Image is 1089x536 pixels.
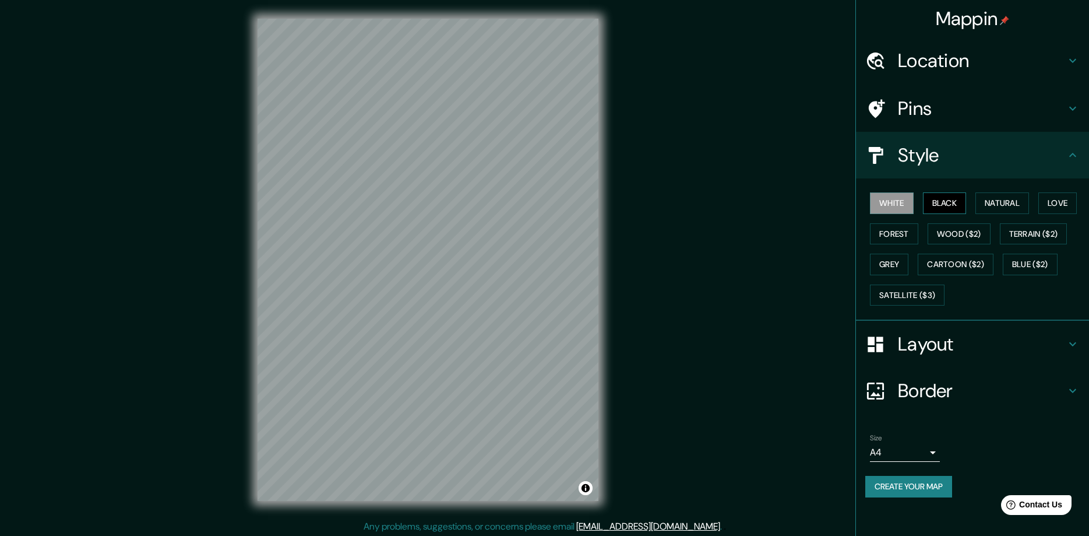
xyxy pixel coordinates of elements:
[724,520,726,534] div: .
[865,476,952,498] button: Create your map
[870,192,914,214] button: White
[870,254,908,275] button: Grey
[1003,254,1058,275] button: Blue ($2)
[975,192,1029,214] button: Natural
[364,520,722,534] p: Any problems, suggestions, or concerns please email .
[1038,192,1077,214] button: Love
[870,443,940,462] div: A4
[898,379,1066,402] h4: Border
[258,19,598,501] canvas: Map
[923,192,967,214] button: Black
[898,49,1066,72] h4: Location
[856,321,1089,367] div: Layout
[898,97,1066,120] h4: Pins
[1000,16,1009,25] img: pin-icon.png
[856,37,1089,84] div: Location
[870,223,918,245] button: Forest
[1000,223,1067,245] button: Terrain ($2)
[870,433,882,443] label: Size
[898,332,1066,356] h4: Layout
[936,7,1010,30] h4: Mappin
[870,285,944,306] button: Satellite ($3)
[928,223,991,245] button: Wood ($2)
[856,85,1089,132] div: Pins
[856,367,1089,414] div: Border
[576,520,720,533] a: [EMAIL_ADDRESS][DOMAIN_NAME]
[985,491,1076,523] iframe: Help widget launcher
[856,132,1089,178] div: Style
[898,143,1066,167] h4: Style
[722,520,724,534] div: .
[918,254,993,275] button: Cartoon ($2)
[579,481,593,495] button: Toggle attribution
